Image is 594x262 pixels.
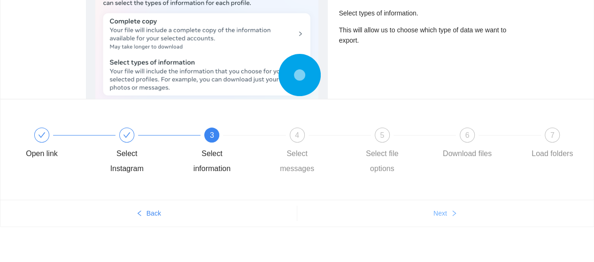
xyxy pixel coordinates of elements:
span: check [38,131,46,139]
div: Load folders [532,146,573,161]
p: This will allow us to choose which type of data we want to export. [339,25,509,45]
span: left [136,210,143,217]
span: 7 [550,131,555,139]
button: leftBack [0,206,297,221]
span: 3 [210,131,214,139]
div: 3Select information [185,127,270,176]
button: Nextright [297,206,594,221]
div: Open link [15,127,100,161]
span: 5 [380,131,384,139]
span: 6 [465,131,469,139]
div: Select Instagram [100,127,185,176]
div: Download files [443,146,492,161]
span: 4 [295,131,299,139]
div: Select Instagram [100,146,154,176]
span: Next [433,208,447,218]
div: Open link [26,146,58,161]
div: Select messages [270,146,324,176]
span: right [451,210,457,217]
div: 5Select file options [355,127,440,176]
div: 4Select messages [270,127,355,176]
p: Select types of information. [339,8,509,18]
span: check [123,131,131,139]
div: 7Load folders [525,127,579,161]
div: Select information [185,146,239,176]
div: 6Download files [440,127,525,161]
span: Back [147,208,161,218]
div: Select file options [355,146,409,176]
